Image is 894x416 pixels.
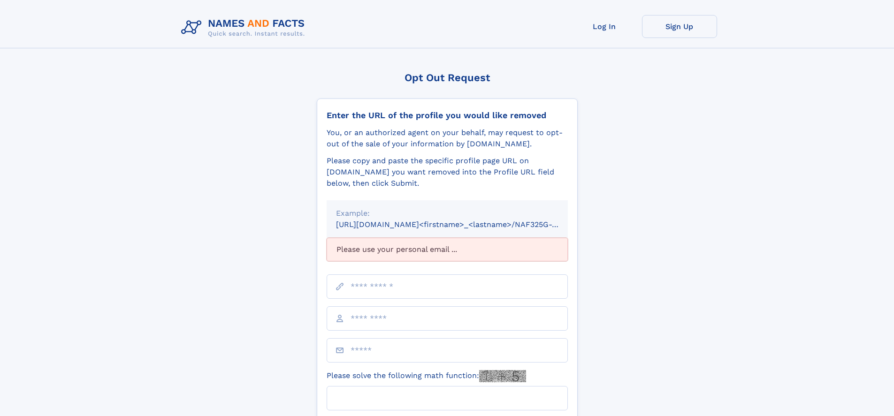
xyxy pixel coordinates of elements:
div: Please use your personal email ... [327,238,568,261]
label: Please solve the following math function: [327,370,526,382]
div: Please copy and paste the specific profile page URL on [DOMAIN_NAME] you want removed into the Pr... [327,155,568,189]
div: Example: [336,208,558,219]
small: [URL][DOMAIN_NAME]<firstname>_<lastname>/NAF325G-xxxxxxxx [336,220,586,229]
div: Enter the URL of the profile you would like removed [327,110,568,121]
div: Opt Out Request [317,72,578,83]
div: You, or an authorized agent on your behalf, may request to opt-out of the sale of your informatio... [327,127,568,150]
a: Sign Up [642,15,717,38]
img: Logo Names and Facts [177,15,313,40]
a: Log In [567,15,642,38]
